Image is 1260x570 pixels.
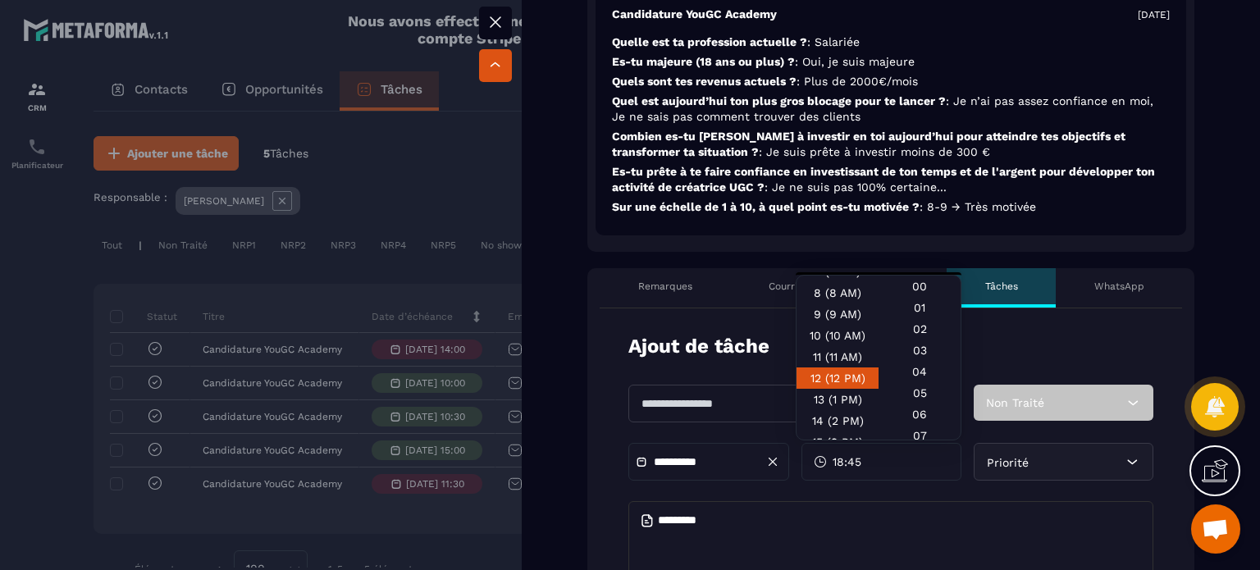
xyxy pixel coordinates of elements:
p: Quels sont tes revenus actuels ? [612,74,1170,89]
span: Non Traité [986,396,1044,409]
div: 01 [879,297,961,318]
p: Ajout de tâche [628,333,769,360]
div: 11 (11 AM) [797,346,879,367]
div: 05 [879,382,961,404]
span: : Salariée [807,35,860,48]
div: 15 (3 PM) [797,431,879,453]
div: 10 (10 AM) [797,325,879,346]
p: Es-tu prête à te faire confiance en investissant de ton temps et de l'argent pour développer ton ... [612,164,1170,195]
div: 00 [879,276,961,297]
p: Combien es-tu [PERSON_NAME] à investir en toi aujourd’hui pour atteindre tes objectifs et transfo... [612,129,1170,160]
span: : Je ne suis pas 100% certaine... [765,180,947,194]
p: WhatsApp [1094,280,1144,293]
a: Ouvrir le chat [1191,504,1240,554]
div: 06 [879,404,961,425]
span: Priorité [987,456,1029,469]
div: 12 (12 PM) [797,367,879,389]
div: 04 [879,361,961,382]
p: Quelle est ta profession actuelle ? [612,34,1170,50]
p: Sur une échelle de 1 à 10, à quel point es-tu motivée ? [612,199,1170,215]
span: : Oui, je suis majeure [795,55,915,68]
div: 03 [879,340,961,361]
div: 13 (1 PM) [797,389,879,410]
p: Es-tu majeure (18 ans ou plus) ? [612,54,1170,70]
p: Quel est aujourd’hui ton plus gros blocage pour te lancer ? [612,93,1170,125]
p: Candidature YouGC Academy [612,7,777,22]
span: : Je suis prête à investir moins de 300 € [759,145,990,158]
span: 18:45 [833,454,861,470]
p: Tâches [985,280,1018,293]
div: 9 (9 AM) [797,303,879,325]
div: 07 [879,425,961,446]
div: 8 (8 AM) [797,282,879,303]
div: 14 (2 PM) [797,410,879,431]
div: 02 [879,318,961,340]
span: : 8-9 → Très motivée [920,200,1036,213]
span: : Plus de 2000€/mois [797,75,918,88]
p: Courriels [769,280,811,293]
p: Remarques [638,280,692,293]
p: [DATE] [1138,8,1170,21]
